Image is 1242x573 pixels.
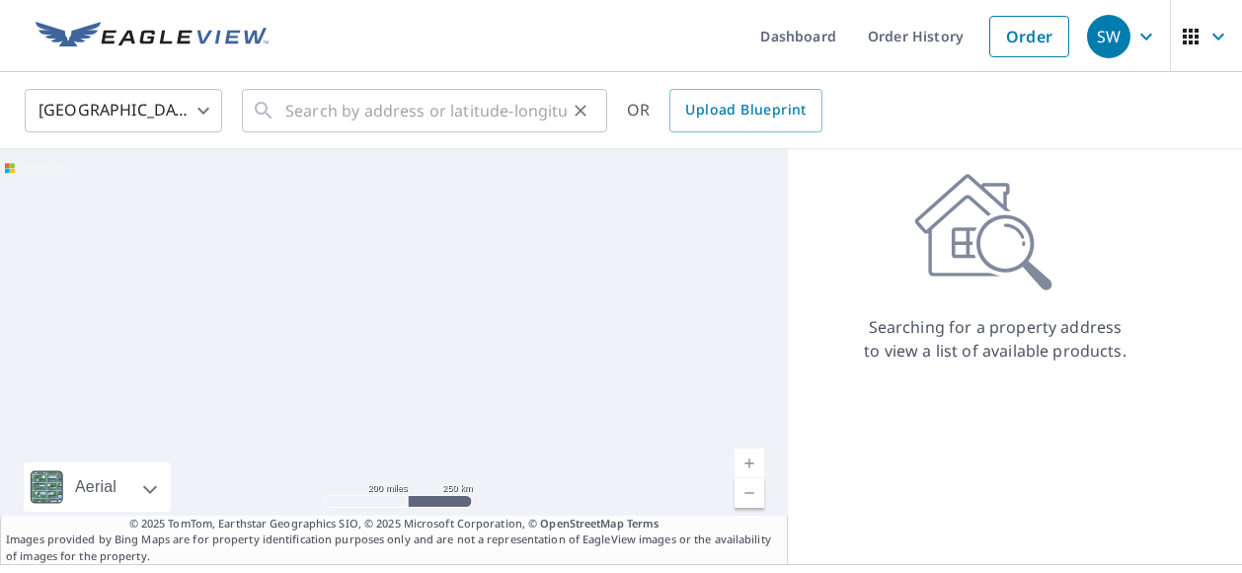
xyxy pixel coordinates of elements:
[129,516,660,532] span: © 2025 TomTom, Earthstar Geographics SIO, © 2025 Microsoft Corporation, ©
[735,449,764,478] a: Current Level 5, Zoom In
[567,97,594,124] button: Clear
[24,462,171,512] div: Aerial
[863,315,1127,363] p: Searching for a property address to view a list of available products.
[989,16,1069,57] a: Order
[1087,15,1130,58] div: SW
[627,516,660,531] a: Terms
[735,478,764,508] a: Current Level 5, Zoom Out
[685,98,806,123] span: Upload Blueprint
[25,83,222,138] div: [GEOGRAPHIC_DATA]
[69,462,122,512] div: Aerial
[669,89,821,132] a: Upload Blueprint
[540,516,623,531] a: OpenStreetMap
[285,83,567,138] input: Search by address or latitude-longitude
[36,22,269,51] img: EV Logo
[627,89,822,132] div: OR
